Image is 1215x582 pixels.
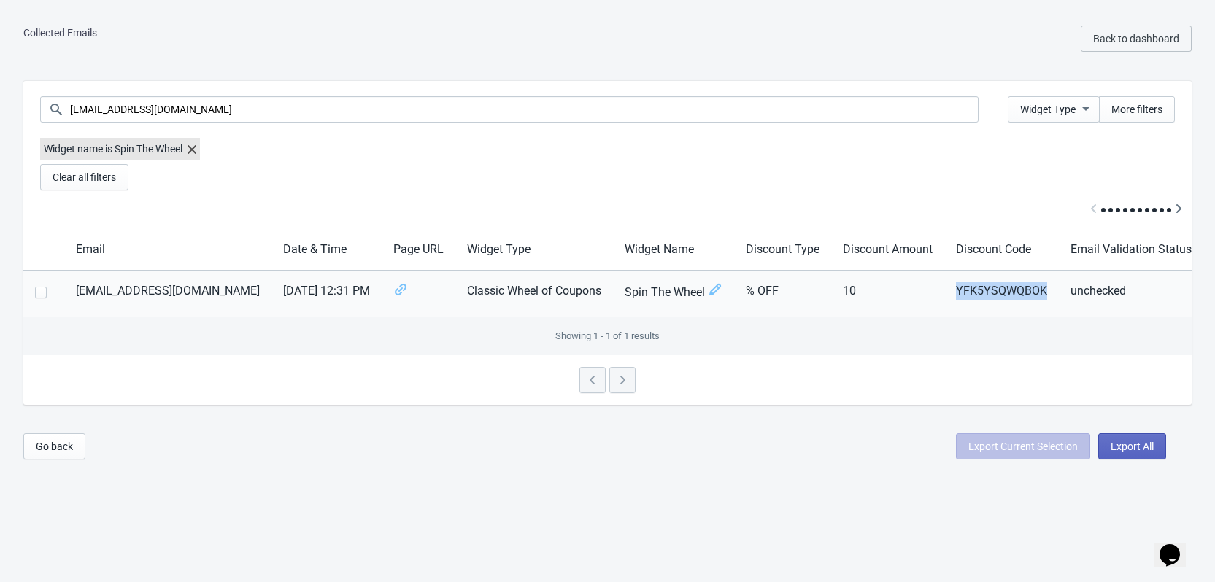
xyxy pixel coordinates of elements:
[1093,33,1179,44] span: Back to dashboard
[944,271,1059,317] td: YFK5YSQWQBOK
[1154,524,1200,567] iframe: chat widget
[734,229,831,271] th: Discount Type
[36,441,73,452] span: Go back
[1059,271,1203,317] td: unchecked
[734,271,831,317] td: % OFF
[382,229,455,271] th: Page URL
[69,96,979,123] input: Search email
[23,433,85,459] button: Go back
[40,138,200,160] label: Widget name is Spin The Wheel
[53,171,116,183] span: Clear all filters
[40,164,128,190] button: Clear all filters
[831,271,944,317] td: 10
[1111,104,1162,115] span: More filters
[1098,433,1166,459] button: Export All
[831,229,944,271] th: Discount Amount
[944,229,1059,271] th: Discount Code
[1099,96,1175,123] button: More filters
[271,271,382,317] td: [DATE] 12:31 PM
[64,229,271,271] th: Email
[271,229,382,271] th: Date & Time
[1165,196,1192,223] button: Scroll table right one column
[64,271,271,317] td: [EMAIL_ADDRESS][DOMAIN_NAME]
[1008,96,1100,123] button: Widget Type
[1081,26,1192,52] button: Back to dashboard
[1111,441,1154,452] span: Export All
[1059,229,1203,271] th: Email Validation Status
[625,282,722,302] span: Spin The Wheel
[455,271,613,317] td: Classic Wheel of Coupons
[455,229,613,271] th: Widget Type
[23,317,1192,355] div: Showing 1 - 1 of 1 results
[613,229,734,271] th: Widget Name
[1020,104,1076,115] span: Widget Type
